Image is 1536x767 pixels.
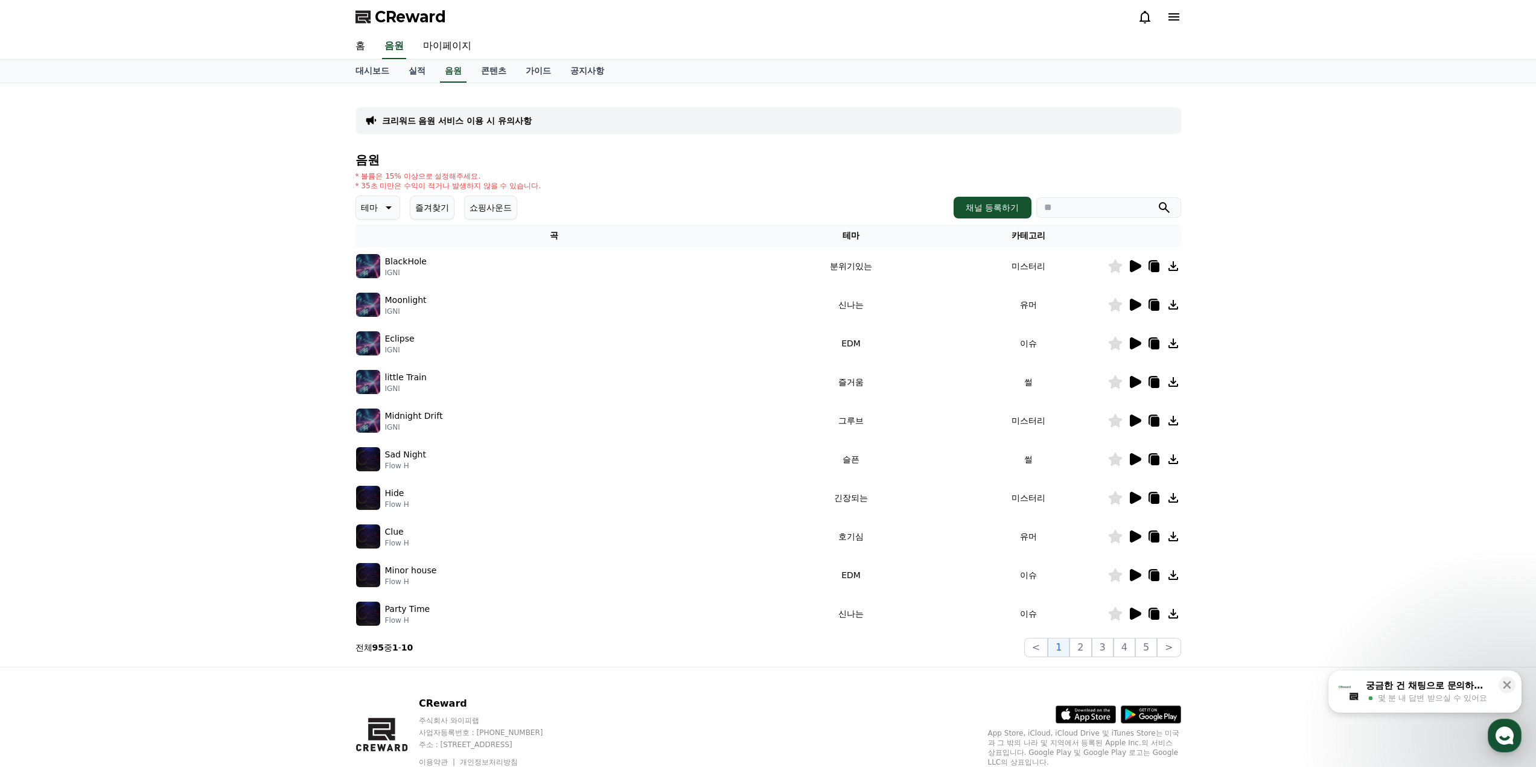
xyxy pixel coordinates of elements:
p: Flow H [385,461,426,471]
td: EDM [753,324,949,363]
p: 주식회사 와이피랩 [419,716,566,725]
td: 호기심 [753,517,949,556]
td: 긴장되는 [753,479,949,517]
span: CReward [375,7,446,27]
a: 홈 [4,383,80,413]
a: CReward [355,7,446,27]
button: 테마 [355,196,400,220]
td: 이슈 [949,556,1107,594]
p: IGNI [385,268,427,278]
p: Midnight Drift [385,410,443,422]
strong: 95 [372,643,384,652]
a: 가이드 [516,60,561,83]
a: 음원 [440,60,467,83]
p: 사업자등록번호 : [PHONE_NUMBER] [419,728,566,737]
td: 미스터리 [949,401,1107,440]
p: BlackHole [385,255,427,268]
img: music [356,447,380,471]
img: music [356,602,380,626]
a: 실적 [399,60,435,83]
p: * 볼륨은 15% 이상으로 설정해주세요. [355,171,541,181]
h4: 음원 [355,153,1181,167]
th: 테마 [753,224,949,247]
a: 음원 [382,34,406,59]
p: Flow H [385,500,409,509]
td: 이슈 [949,324,1107,363]
img: music [356,409,380,433]
p: Moonlight [385,294,427,307]
p: 테마 [361,199,378,216]
td: 유머 [949,285,1107,324]
a: 홈 [346,34,375,59]
p: 전체 중 - [355,641,413,654]
img: music [356,331,380,355]
td: EDM [753,556,949,594]
p: IGNI [385,422,443,432]
button: 3 [1092,638,1114,657]
a: 마이페이지 [413,34,481,59]
button: 4 [1114,638,1135,657]
span: 홈 [38,401,45,410]
button: 쇼핑사운드 [464,196,517,220]
img: music [356,524,380,549]
a: 공지사항 [561,60,614,83]
img: music [356,370,380,394]
td: 미스터리 [949,247,1107,285]
p: Hide [385,487,404,500]
strong: 10 [401,643,413,652]
td: 신나는 [753,594,949,633]
button: < [1024,638,1048,657]
p: App Store, iCloud, iCloud Drive 및 iTunes Store는 미국과 그 밖의 나라 및 지역에서 등록된 Apple Inc.의 서비스 상표입니다. Goo... [988,728,1181,767]
a: 대화 [80,383,156,413]
button: 5 [1135,638,1157,657]
p: IGNI [385,307,427,316]
td: 유머 [949,517,1107,556]
td: 썰 [949,363,1107,401]
span: 대화 [110,401,125,411]
button: 1 [1048,638,1069,657]
img: music [356,254,380,278]
button: 즐겨찾기 [410,196,454,220]
img: music [356,563,380,587]
a: 대시보드 [346,60,399,83]
p: Eclipse [385,333,415,345]
p: little Train [385,371,427,384]
button: > [1157,638,1181,657]
p: 주소 : [STREET_ADDRESS] [419,740,566,749]
td: 신나는 [753,285,949,324]
a: 콘텐츠 [471,60,516,83]
p: IGNI [385,345,415,355]
p: Flow H [385,616,430,625]
p: * 35초 미만은 수익이 적거나 발생하지 않을 수 있습니다. [355,181,541,191]
td: 미스터리 [949,479,1107,517]
th: 카테고리 [949,224,1107,247]
td: 즐거움 [753,363,949,401]
th: 곡 [355,224,753,247]
p: CReward [419,696,566,711]
span: 설정 [186,401,201,410]
a: 크리워드 음원 서비스 이용 시 유의사항 [382,115,532,127]
a: 개인정보처리방침 [460,758,518,766]
td: 썰 [949,440,1107,479]
td: 슬픈 [753,440,949,479]
p: Party Time [385,603,430,616]
p: Flow H [385,577,437,587]
button: 채널 등록하기 [954,197,1031,218]
button: 2 [1069,638,1091,657]
img: music [356,486,380,510]
p: Minor house [385,564,437,577]
strong: 1 [392,643,398,652]
td: 이슈 [949,594,1107,633]
td: 그루브 [753,401,949,440]
a: 이용약관 [419,758,457,766]
p: IGNI [385,384,427,393]
img: music [356,293,380,317]
a: 설정 [156,383,232,413]
p: Sad Night [385,448,426,461]
p: Clue [385,526,404,538]
td: 분위기있는 [753,247,949,285]
p: Flow H [385,538,409,548]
